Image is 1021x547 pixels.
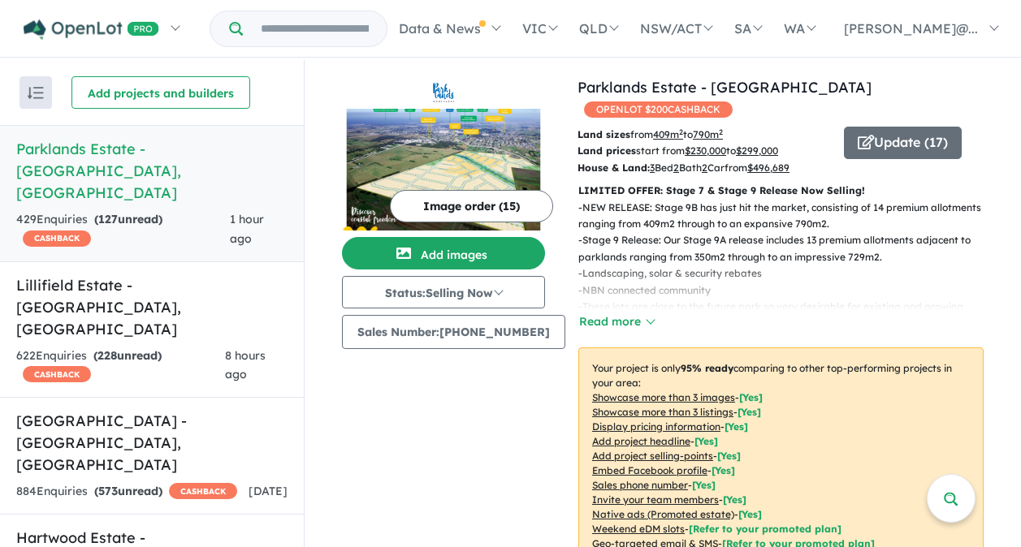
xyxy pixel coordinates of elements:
span: 228 [97,348,117,363]
span: 127 [98,212,118,226]
span: [Refer to your promoted plan] [689,523,841,535]
u: Showcase more than 3 images [592,391,735,403]
span: 1 hour ago [230,212,264,246]
span: [ Yes ] [738,406,761,418]
span: [ Yes ] [739,391,763,403]
strong: ( unread) [93,348,162,363]
span: [DATE] [249,484,288,498]
p: Bed Bath Car from [578,160,832,176]
b: House & Land: [578,162,650,174]
span: 8 hours ago [225,348,266,382]
p: - NBN connected community [578,282,997,299]
h5: Lillifield Estate - [GEOGRAPHIC_DATA] , [GEOGRAPHIC_DATA] [16,274,288,340]
u: 790 m [693,128,723,140]
button: Read more [578,312,655,331]
u: Embed Facebook profile [592,464,707,476]
img: Parklands Estate - Wonthaggi Logo [348,83,539,102]
u: $ 496,689 [747,162,790,174]
strong: ( unread) [94,484,162,498]
p: - Stage 9 Release: Our Stage 9A release includes 13 premium allotments adjacent to parklands rang... [578,232,997,265]
div: 429 Enquir ies [16,210,230,249]
b: Land sizes [578,128,630,140]
span: CASHBACK [23,366,91,382]
sup: 2 [679,127,683,136]
u: Weekend eDM slots [592,523,685,535]
span: [ Yes ] [725,420,748,433]
span: [ Yes ] [692,479,716,491]
u: 3 [650,162,655,174]
b: 95 % ready [681,362,733,374]
span: [ Yes ] [723,493,746,506]
u: Sales phone number [592,479,688,491]
u: 409 m [653,128,683,140]
span: CASHBACK [169,483,237,499]
a: Parklands Estate - [GEOGRAPHIC_DATA] [578,78,872,97]
p: start from [578,143,832,159]
u: Add project selling-points [592,450,713,462]
input: Try estate name, suburb, builder or developer [246,11,383,46]
span: [Yes] [738,508,762,520]
u: Showcase more than 3 listings [592,406,733,418]
span: CASHBACK [23,230,91,247]
u: Invite your team members [592,493,719,506]
u: Add project headline [592,435,690,447]
span: [PERSON_NAME]@... [844,20,978,37]
img: Openlot PRO Logo White [24,19,159,40]
div: 622 Enquir ies [16,347,225,385]
span: to [726,144,778,157]
span: [ Yes ] [694,435,718,447]
p: - NEW RELEASE: Stage 9B has just hit the market, consisting of 14 premium allotments ranging from... [578,200,997,233]
span: [ Yes ] [717,450,741,462]
h5: [GEOGRAPHIC_DATA] - [GEOGRAPHIC_DATA] , [GEOGRAPHIC_DATA] [16,410,288,476]
p: from [578,127,832,143]
p: LIMITED OFFER: Stage 7 & Stage 9 Release Now Selling! [578,183,984,199]
span: OPENLOT $ 200 CASHBACK [584,101,733,118]
u: $ 230,000 [685,144,726,157]
span: [ Yes ] [712,464,735,476]
u: Native ads (Promoted estate) [592,508,734,520]
span: 573 [98,484,118,498]
u: $ 299,000 [736,144,778,157]
sup: 2 [719,127,723,136]
p: - These lots are close to the future park so very desirable for existing and growing families [578,299,997,332]
strong: ( unread) [94,212,162,226]
button: Image order (15) [390,190,553,222]
img: Parklands Estate - Wonthaggi [342,109,545,230]
u: 2 [673,162,679,174]
button: Update (17) [844,127,962,159]
a: Parklands Estate - Wonthaggi LogoParklands Estate - Wonthaggi [342,76,545,230]
button: Add images [342,237,545,269]
button: Add projects and builders [71,76,250,109]
p: - Landscaping, solar & security rebates [578,265,997,282]
img: sort.svg [28,87,44,99]
u: Display pricing information [592,420,720,433]
button: Status:Selling Now [342,276,545,308]
button: Sales Number:[PHONE_NUMBER] [342,315,565,349]
span: to [683,128,723,140]
h5: Parklands Estate - [GEOGRAPHIC_DATA] , [GEOGRAPHIC_DATA] [16,138,288,204]
u: 2 [702,162,707,174]
div: 884 Enquir ies [16,482,237,502]
b: Land prices [578,144,636,157]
